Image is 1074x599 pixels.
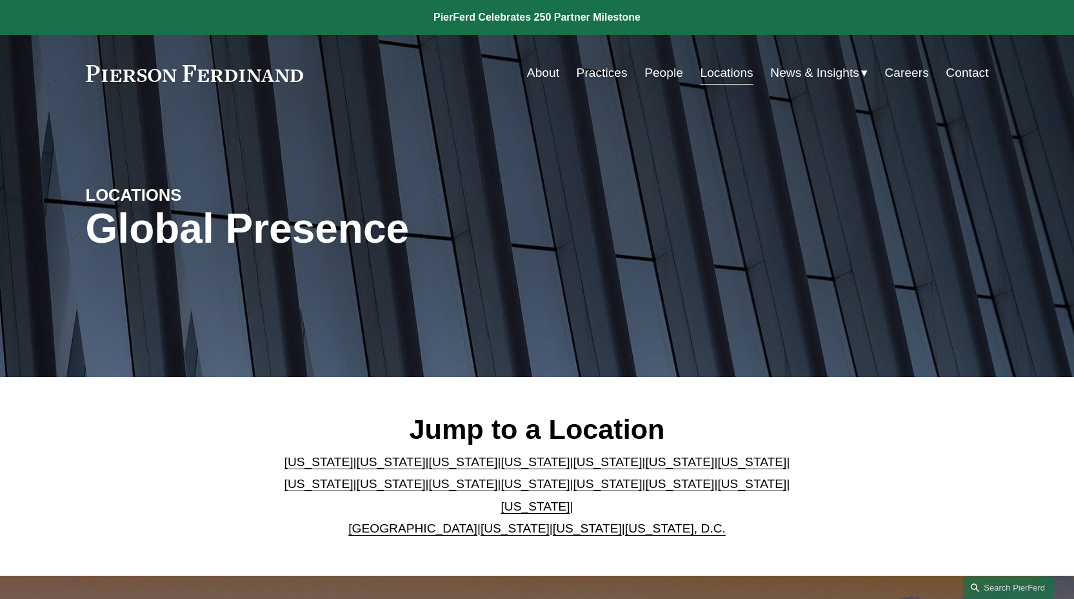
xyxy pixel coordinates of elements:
a: Search this site [963,576,1053,599]
a: [US_STATE] [645,477,714,491]
a: Locations [701,61,753,85]
a: Contact [946,61,988,85]
h1: Global Presence [86,205,688,252]
span: News & Insights [770,62,859,85]
a: [US_STATE] [501,455,570,469]
a: [US_STATE] [481,522,550,535]
a: Practices [577,61,628,85]
a: [US_STATE] [284,477,353,491]
a: Careers [884,61,928,85]
a: About [527,61,559,85]
a: People [644,61,683,85]
p: | | | | | | | | | | | | | | | | | | [273,451,801,540]
a: [US_STATE] [284,455,353,469]
h2: Jump to a Location [273,412,801,446]
a: [US_STATE] [357,477,426,491]
a: [US_STATE] [553,522,622,535]
h4: LOCATIONS [86,185,312,205]
a: [US_STATE] [717,477,786,491]
a: [US_STATE] [573,455,642,469]
a: [US_STATE] [429,455,498,469]
a: [GEOGRAPHIC_DATA] [348,522,477,535]
a: [US_STATE] [717,455,786,469]
a: [US_STATE] [501,500,570,513]
a: [US_STATE] [573,477,642,491]
a: folder dropdown [770,61,868,85]
a: [US_STATE], D.C. [625,522,726,535]
a: [US_STATE] [501,477,570,491]
a: [US_STATE] [645,455,714,469]
a: [US_STATE] [429,477,498,491]
a: [US_STATE] [357,455,426,469]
